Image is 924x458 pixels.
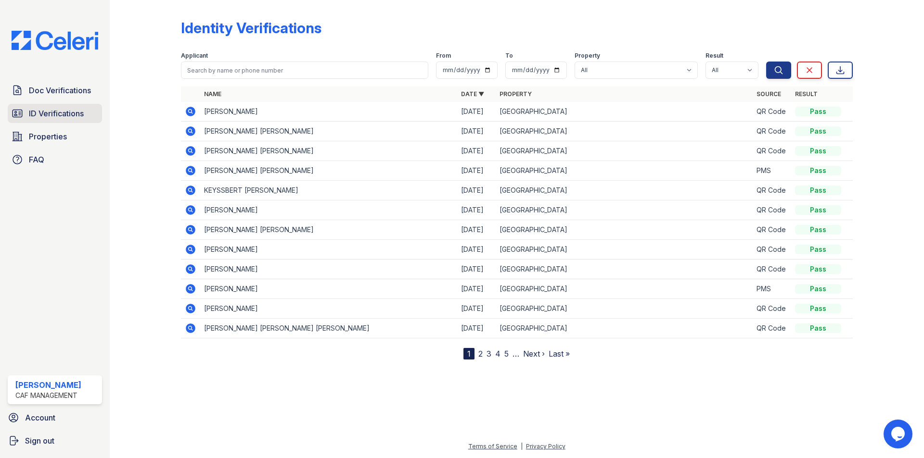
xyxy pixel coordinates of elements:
a: Result [795,90,818,98]
div: Pass [795,107,841,116]
td: [DATE] [457,181,496,200]
a: Last » [549,349,570,359]
div: Pass [795,284,841,294]
input: Search by name or phone number [181,62,428,79]
div: Pass [795,323,841,333]
div: Identity Verifications [181,19,321,37]
a: Source [757,90,781,98]
td: QR Code [753,122,791,141]
td: [PERSON_NAME] [200,299,457,319]
a: FAQ [8,150,102,169]
a: Sign out [4,431,106,450]
td: [PERSON_NAME] [PERSON_NAME] [200,161,457,181]
a: Doc Verifications [8,81,102,100]
td: [DATE] [457,240,496,260]
a: Properties [8,127,102,146]
td: [PERSON_NAME] [PERSON_NAME] [200,220,457,240]
td: QR Code [753,260,791,279]
td: [PERSON_NAME] [200,240,457,260]
a: Next › [523,349,545,359]
td: PMS [753,161,791,181]
td: [DATE] [457,319,496,338]
td: [DATE] [457,141,496,161]
td: [GEOGRAPHIC_DATA] [496,141,753,161]
td: [GEOGRAPHIC_DATA] [496,299,753,319]
td: [DATE] [457,260,496,279]
td: [PERSON_NAME] [200,200,457,220]
td: [GEOGRAPHIC_DATA] [496,181,753,200]
a: 2 [478,349,483,359]
a: 5 [504,349,509,359]
td: [GEOGRAPHIC_DATA] [496,200,753,220]
td: [DATE] [457,122,496,141]
label: From [436,52,451,60]
td: QR Code [753,319,791,338]
div: Pass [795,304,841,313]
td: [GEOGRAPHIC_DATA] [496,122,753,141]
td: [GEOGRAPHIC_DATA] [496,161,753,181]
td: KEYSSBERT [PERSON_NAME] [200,181,457,200]
span: Doc Verifications [29,85,91,96]
td: [PERSON_NAME] [200,279,457,299]
div: [PERSON_NAME] [15,379,81,391]
td: PMS [753,279,791,299]
label: Applicant [181,52,208,60]
td: [PERSON_NAME] [200,260,457,279]
td: [DATE] [457,220,496,240]
td: [GEOGRAPHIC_DATA] [496,279,753,299]
a: Property [500,90,532,98]
span: … [513,348,519,359]
td: [GEOGRAPHIC_DATA] [496,220,753,240]
div: Pass [795,126,841,136]
div: Pass [795,186,841,195]
iframe: chat widget [884,420,914,448]
span: Properties [29,131,67,142]
div: CAF Management [15,391,81,400]
span: FAQ [29,154,44,165]
td: [DATE] [457,200,496,220]
label: To [505,52,513,60]
td: QR Code [753,240,791,260]
span: ID Verifications [29,108,84,119]
td: [DATE] [457,161,496,181]
td: [PERSON_NAME] [200,102,457,122]
td: [GEOGRAPHIC_DATA] [496,102,753,122]
img: CE_Logo_Blue-a8612792a0a2168367f1c8372b55b34899dd931a85d93a1a3d3e32e68fde9ad4.png [4,31,106,50]
td: QR Code [753,200,791,220]
div: | [521,443,523,450]
td: QR Code [753,102,791,122]
div: 1 [463,348,475,359]
label: Result [706,52,723,60]
div: Pass [795,146,841,156]
td: [DATE] [457,102,496,122]
td: [DATE] [457,299,496,319]
td: [GEOGRAPHIC_DATA] [496,319,753,338]
label: Property [575,52,600,60]
td: [GEOGRAPHIC_DATA] [496,240,753,260]
div: Pass [795,166,841,175]
td: QR Code [753,141,791,161]
a: ID Verifications [8,104,102,123]
td: [PERSON_NAME] [PERSON_NAME] [200,141,457,161]
a: 4 [495,349,500,359]
td: [PERSON_NAME] [PERSON_NAME] [200,122,457,141]
span: Sign out [25,435,54,446]
div: Pass [795,205,841,215]
td: [PERSON_NAME] [PERSON_NAME] [PERSON_NAME] [200,319,457,338]
div: Pass [795,225,841,235]
a: Date ▼ [461,90,484,98]
span: Account [25,412,55,423]
a: Terms of Service [468,443,517,450]
td: [GEOGRAPHIC_DATA] [496,260,753,279]
td: QR Code [753,220,791,240]
div: Pass [795,245,841,254]
td: [DATE] [457,279,496,299]
td: QR Code [753,181,791,200]
a: 3 [487,349,491,359]
a: Name [204,90,221,98]
div: Pass [795,264,841,274]
a: Account [4,408,106,427]
td: QR Code [753,299,791,319]
a: Privacy Policy [526,443,565,450]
